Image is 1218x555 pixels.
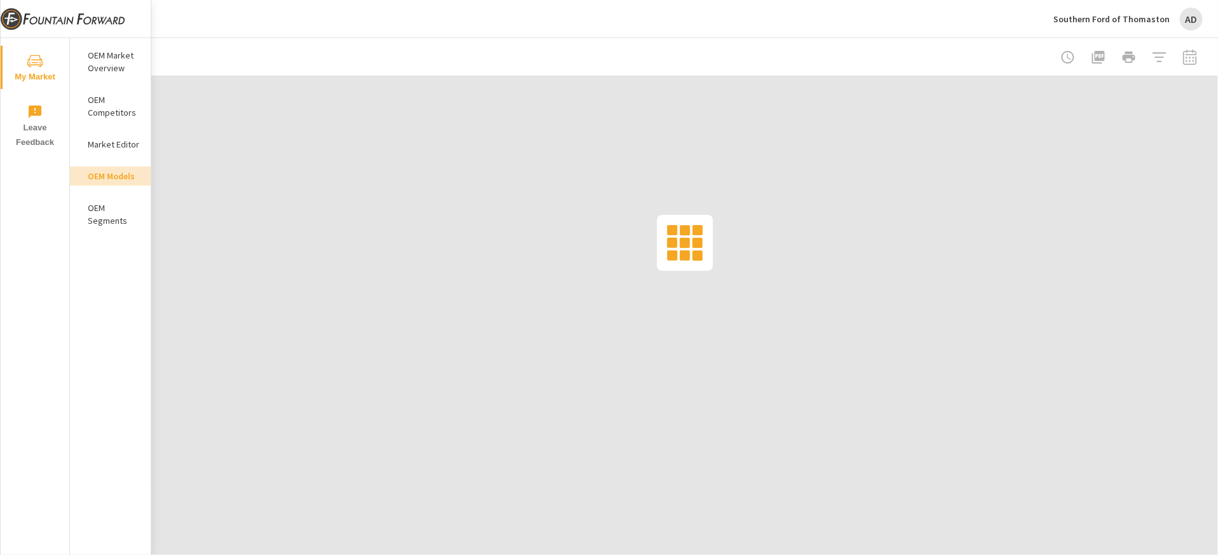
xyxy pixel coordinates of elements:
div: Market Editor [70,135,151,154]
p: OEM Competitors [88,93,141,119]
div: AD [1180,8,1203,31]
div: OEM Segments [70,198,151,230]
p: OEM Models [88,170,141,182]
p: Southern Ford of Thomaston [1053,13,1170,25]
span: My Market [4,53,66,85]
p: OEM Segments [88,202,141,227]
p: OEM Market Overview [88,49,141,74]
p: Market Editor [88,138,141,151]
div: nav menu [1,38,69,155]
span: Leave Feedback [4,104,66,150]
div: OEM Competitors [70,90,151,122]
div: OEM Models [70,167,151,186]
div: OEM Market Overview [70,46,151,78]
